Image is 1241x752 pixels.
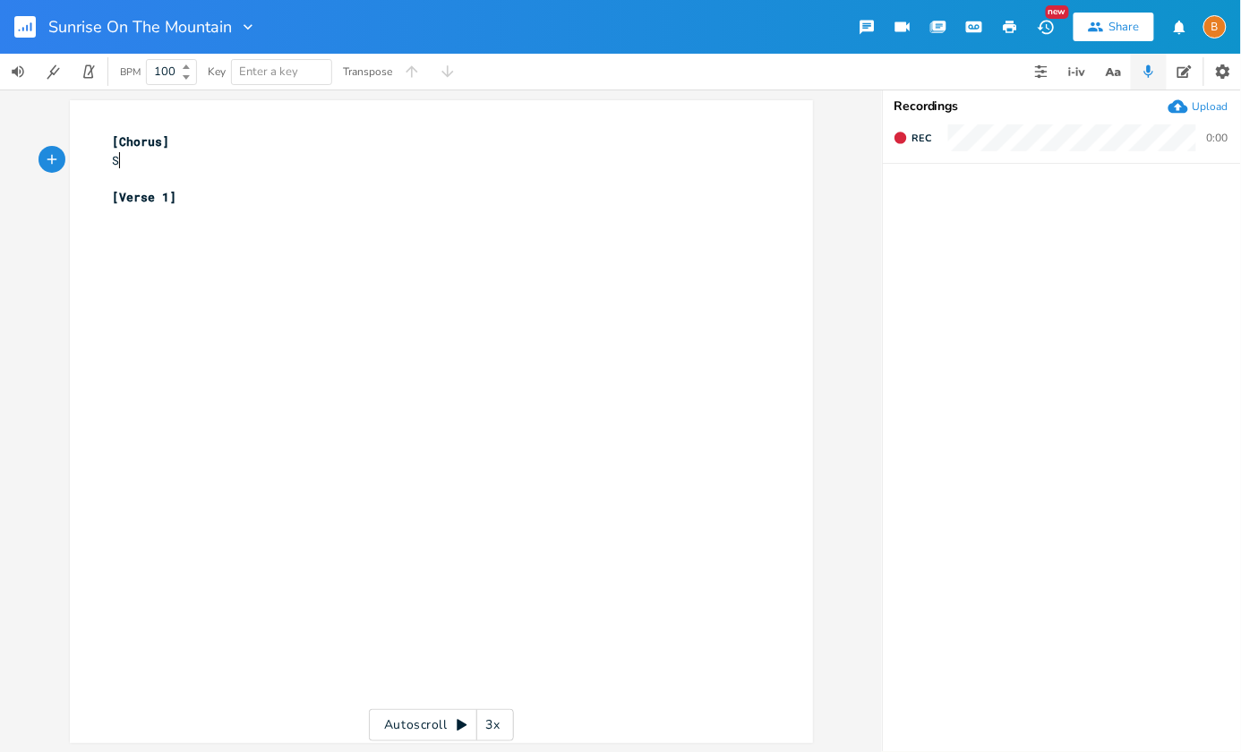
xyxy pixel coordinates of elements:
div: New [1046,5,1069,19]
button: B [1203,6,1227,47]
span: Rec [911,132,931,145]
div: Brian Lawley [1203,15,1227,38]
span: [Verse 1] [113,189,177,205]
div: BPM [120,67,141,77]
div: Share [1109,19,1140,35]
button: Share [1074,13,1154,41]
button: Upload [1168,97,1228,116]
div: Autoscroll [369,709,514,741]
span: [Chorus] [113,133,170,150]
div: Key [208,66,226,77]
button: New [1028,11,1064,43]
div: Recordings [894,100,1230,113]
span: Enter a key [239,64,298,80]
div: Upload [1193,99,1228,114]
div: 0:00 [1207,132,1228,143]
div: Transpose [343,66,392,77]
button: Rec [886,124,938,152]
span: Sunrise On The Mountain [48,19,232,35]
span: S [113,152,120,168]
div: 3x [477,709,509,741]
